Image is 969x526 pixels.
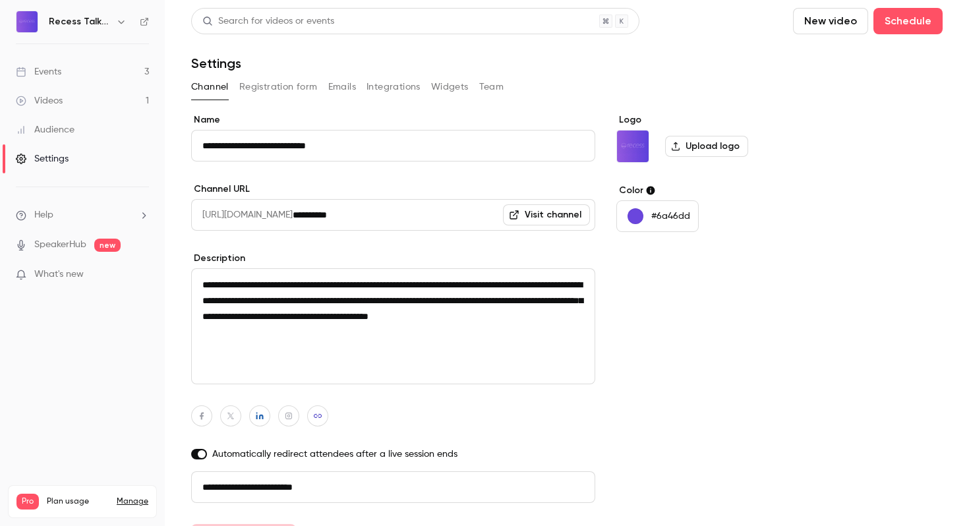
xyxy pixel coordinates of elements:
[873,8,943,34] button: Schedule
[651,210,690,223] p: #6a46dd
[503,204,590,225] a: Visit channel
[117,496,148,507] a: Manage
[616,200,699,232] button: #6a46dd
[49,15,111,28] h6: Recess Talks For Those Who Care
[616,113,819,127] label: Logo
[191,199,293,231] span: [URL][DOMAIN_NAME]
[16,123,74,136] div: Audience
[431,76,469,98] button: Widgets
[665,136,748,157] label: Upload logo
[367,76,421,98] button: Integrations
[239,76,318,98] button: Registration form
[191,113,595,127] label: Name
[479,76,504,98] button: Team
[202,15,334,28] div: Search for videos or events
[191,448,595,461] label: Automatically redirect attendees after a live session ends
[16,11,38,32] img: Recess Talks For Those Who Care
[191,252,595,265] label: Description
[793,8,868,34] button: New video
[16,65,61,78] div: Events
[34,238,86,252] a: SpeakerHub
[47,496,109,507] span: Plan usage
[133,269,149,281] iframe: Noticeable Trigger
[34,268,84,281] span: What's new
[191,76,229,98] button: Channel
[16,494,39,510] span: Pro
[328,76,356,98] button: Emails
[191,55,241,71] h1: Settings
[16,208,149,222] li: help-dropdown-opener
[616,184,819,197] label: Color
[16,94,63,107] div: Videos
[191,183,595,196] label: Channel URL
[94,239,121,252] span: new
[616,113,819,163] section: Logo
[617,131,649,162] img: Recess Talks For Those Who Care
[34,208,53,222] span: Help
[16,152,69,165] div: Settings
